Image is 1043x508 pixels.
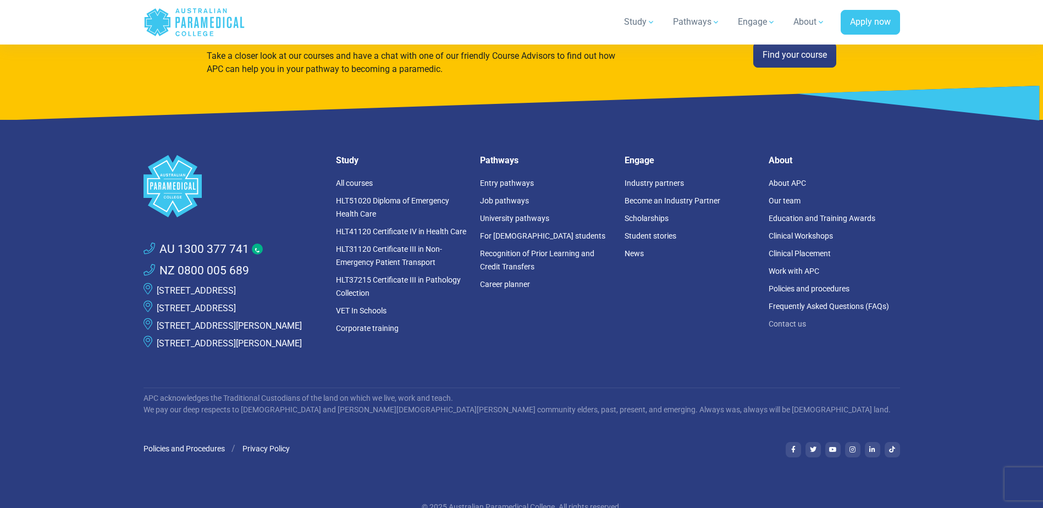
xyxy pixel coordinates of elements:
a: For [DEMOGRAPHIC_DATA] students [480,231,605,240]
a: Career planner [480,280,530,289]
a: HLT51020 Diploma of Emergency Health Care [336,196,449,218]
a: Education and Training Awards [769,214,875,223]
a: Job pathways [480,196,529,205]
a: Work with APC [769,267,819,275]
a: Industry partners [625,179,684,187]
a: AU 1300 377 741 [144,241,249,258]
a: Recognition of Prior Learning and Credit Transfers [480,249,594,271]
h5: Study [336,155,467,165]
h5: Pathways [480,155,611,165]
h5: Engage [625,155,756,165]
a: Clinical Placement [769,249,831,258]
a: VET In Schools [336,306,387,315]
a: NZ 0800 005 689 [144,262,249,280]
p: APC acknowledges the Traditional Custodians of the land on which we live, work and teach. We pay ... [144,393,900,416]
a: Policies and procedures [769,284,849,293]
a: Student stories [625,231,676,240]
a: Scholarships [625,214,669,223]
h5: About [769,155,900,165]
a: Become an Industry Partner [625,196,720,205]
a: Our team [769,196,801,205]
a: [STREET_ADDRESS][PERSON_NAME] [157,321,302,331]
a: University pathways [480,214,549,223]
a: Policies and Procedures [144,444,225,453]
a: HLT41120 Certificate IV in Health Care [336,227,466,236]
a: [STREET_ADDRESS] [157,285,236,296]
a: Corporate training [336,324,399,333]
a: Space [144,155,323,217]
a: [STREET_ADDRESS][PERSON_NAME] [157,338,302,349]
a: Entry pathways [480,179,534,187]
a: HLT37215 Certificate III in Pathology Collection [336,275,461,297]
p: Take a closer look at our courses and have a chat with one of our friendly Course Advisors to fin... [207,49,622,76]
a: Clinical Workshops [769,231,833,240]
a: Contact us [769,319,806,328]
a: Frequently Asked Questions (FAQs) [769,302,889,311]
a: Privacy Policy [242,444,290,453]
a: All courses [336,179,373,187]
a: HLT31120 Certificate III in Non-Emergency Patient Transport [336,245,442,267]
a: News [625,249,644,258]
a: [STREET_ADDRESS] [157,303,236,313]
a: Find your course [753,42,836,68]
a: About APC [769,179,806,187]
